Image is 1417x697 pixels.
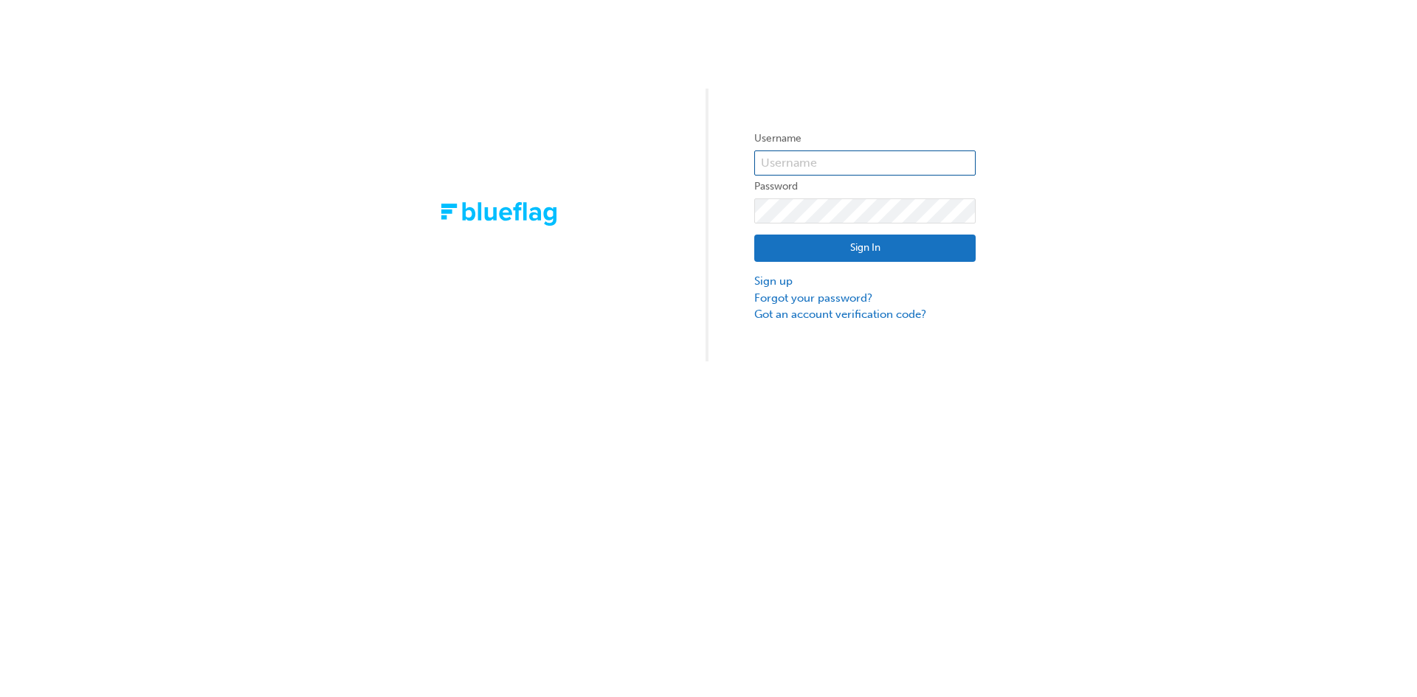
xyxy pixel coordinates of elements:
img: Trak [441,202,556,225]
a: Forgot your password? [754,290,976,307]
label: Username [754,130,976,148]
label: Password [754,178,976,195]
a: Got an account verification code? [754,306,976,323]
a: Sign up [754,273,976,290]
input: Username [754,150,976,176]
button: Sign In [754,235,976,263]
